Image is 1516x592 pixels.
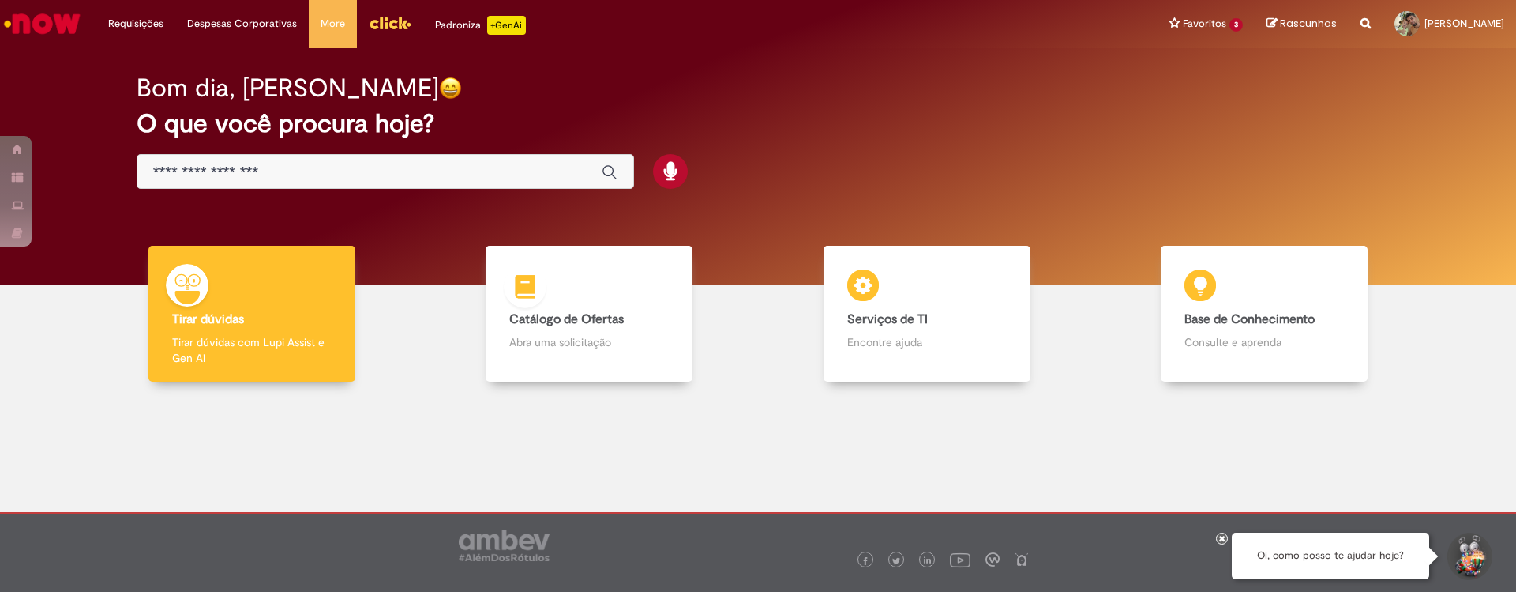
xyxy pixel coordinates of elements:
h2: Bom dia, [PERSON_NAME] [137,74,439,102]
a: Tirar dúvidas Tirar dúvidas com Lupi Assist e Gen Ai [83,246,421,383]
b: Serviços de TI [847,311,928,327]
span: Requisições [108,16,163,32]
img: logo_footer_workplace.png [985,552,1000,567]
p: Abra uma solicitação [509,334,669,350]
img: ServiceNow [2,8,83,40]
span: Despesas Corporativas [187,16,297,32]
p: +GenAi [487,16,526,35]
img: logo_footer_twitter.png [892,557,900,565]
span: [PERSON_NAME] [1424,17,1504,30]
a: Base de Conhecimento Consulte e aprenda [1096,246,1434,383]
img: logo_footer_youtube.png [950,549,970,570]
img: logo_footer_naosei.png [1015,552,1029,567]
b: Tirar dúvidas [172,311,244,327]
button: Iniciar Conversa de Suporte [1445,533,1492,580]
p: Tirar dúvidas com Lupi Assist e Gen Ai [172,334,332,366]
img: logo_footer_ambev_rotulo_gray.png [459,530,550,561]
img: logo_footer_facebook.png [861,557,869,565]
span: More [321,16,345,32]
p: Consulte e aprenda [1184,334,1344,350]
h2: O que você procura hoje? [137,110,1380,138]
div: Oi, como posso te ajudar hoje? [1232,533,1429,579]
span: Favoritos [1183,16,1226,32]
span: Rascunhos [1280,16,1337,31]
span: 3 [1229,18,1243,32]
a: Catálogo de Ofertas Abra uma solicitação [421,246,759,383]
b: Base de Conhecimento [1184,311,1315,327]
a: Rascunhos [1266,17,1337,32]
p: Encontre ajuda [847,334,1007,350]
img: happy-face.png [439,77,462,100]
a: Serviços de TI Encontre ajuda [758,246,1096,383]
img: logo_footer_linkedin.png [924,556,932,566]
div: Padroniza [435,16,526,35]
b: Catálogo de Ofertas [509,311,624,327]
img: click_logo_yellow_360x200.png [369,11,411,35]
